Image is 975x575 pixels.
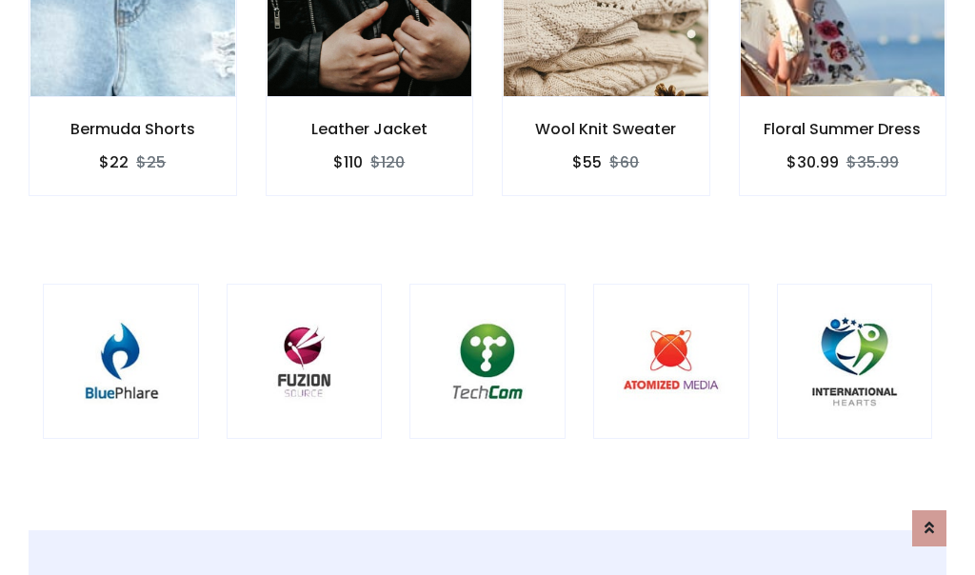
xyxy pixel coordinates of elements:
del: $60 [609,151,639,173]
h6: Wool Knit Sweater [503,120,709,138]
h6: $22 [99,153,129,171]
h6: $30.99 [786,153,839,171]
h6: Floral Summer Dress [740,120,946,138]
h6: Leather Jacket [267,120,473,138]
del: $25 [136,151,166,173]
h6: Bermuda Shorts [30,120,236,138]
del: $35.99 [846,151,899,173]
h6: $55 [572,153,602,171]
h6: $110 [333,153,363,171]
del: $120 [370,151,405,173]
